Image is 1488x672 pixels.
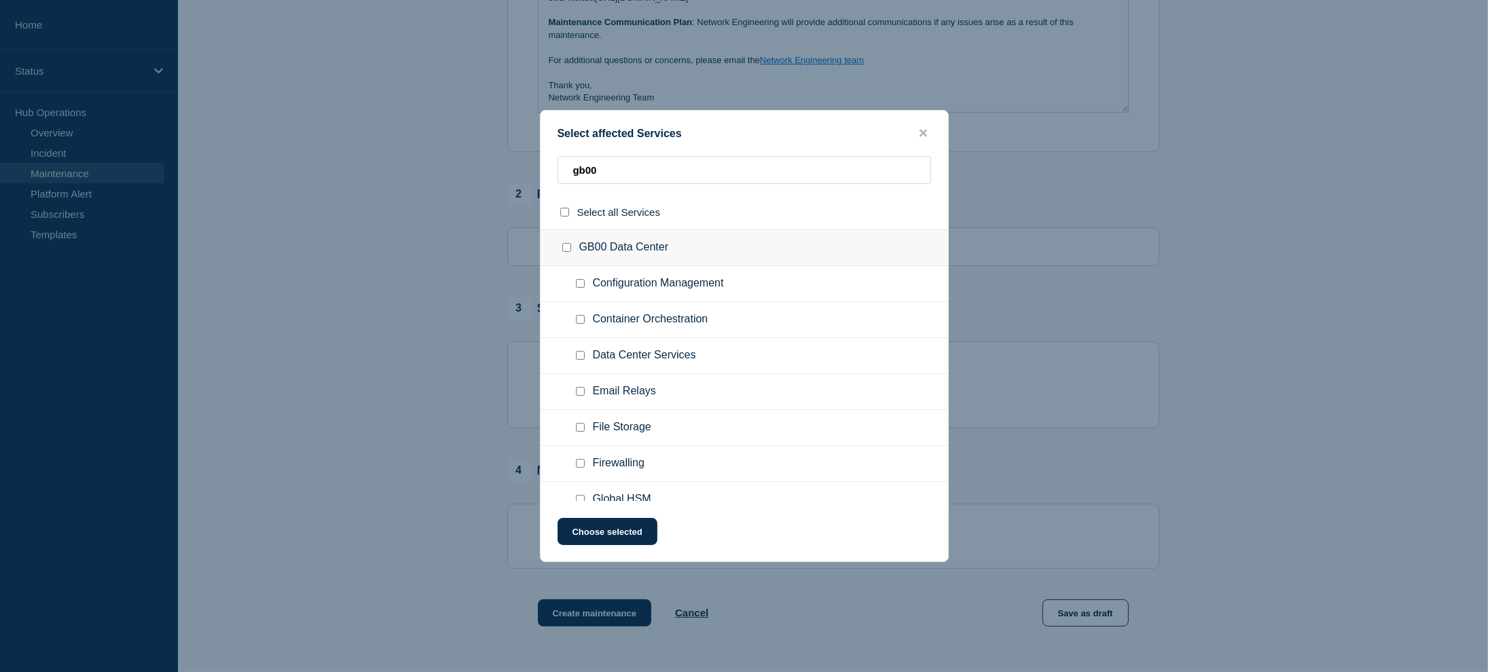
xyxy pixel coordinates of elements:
span: Email Relays [593,385,656,398]
input: Search [558,156,931,184]
input: Firewalling checkbox [576,459,585,468]
span: Data Center Services [593,349,696,362]
input: Container Orchestration checkbox [576,315,585,324]
div: GB00 Data Center [541,229,948,266]
input: Configuration Management checkbox [576,279,585,288]
span: Container Orchestration [593,313,708,326]
span: Configuration Management [593,277,724,291]
input: Data Center Services checkbox [576,351,585,360]
input: select all checkbox [560,208,569,217]
input: Global HSM checkbox [576,495,585,504]
span: Select all Services [577,206,661,218]
input: Email Relays checkbox [576,387,585,396]
div: Select affected Services [541,127,948,140]
span: Global HSM [593,493,651,506]
button: Choose selected [558,518,657,545]
input: GB00 Data Center checkbox [562,243,571,252]
span: File Storage [593,421,651,434]
span: Firewalling [593,457,645,470]
button: close button [915,127,931,140]
input: File Storage checkbox [576,423,585,432]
